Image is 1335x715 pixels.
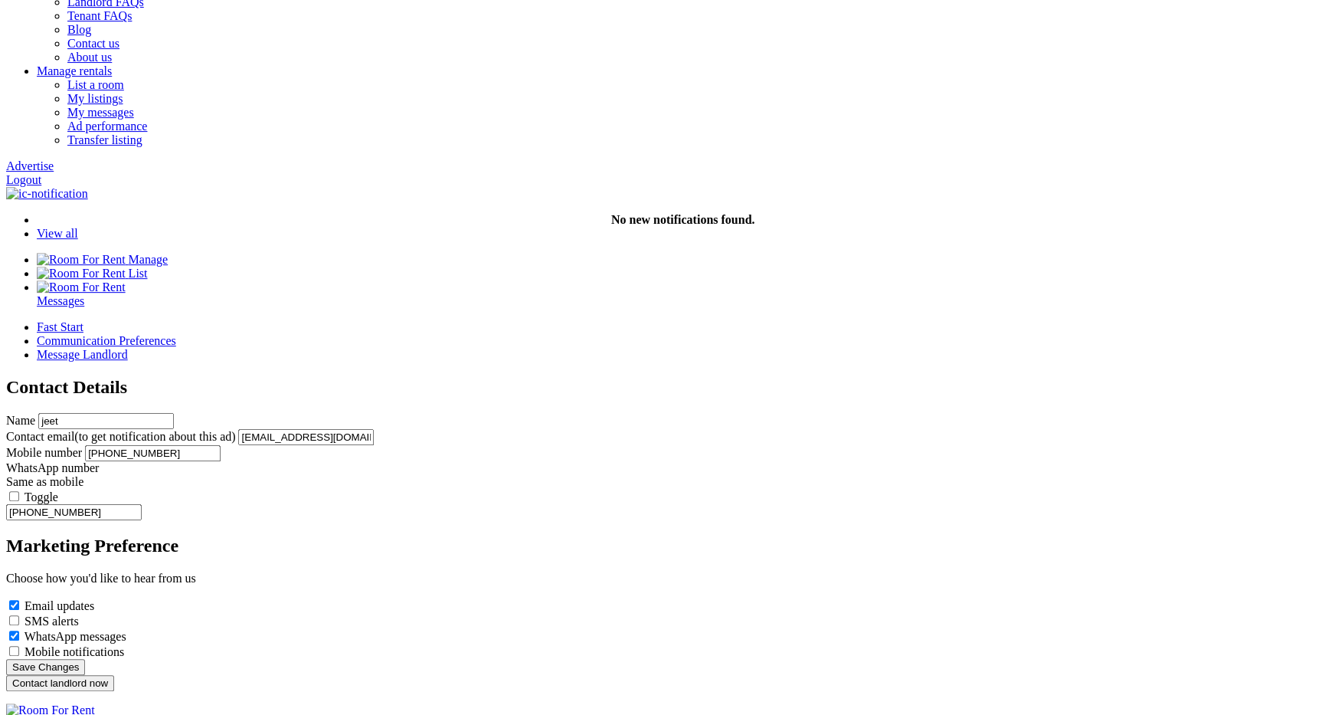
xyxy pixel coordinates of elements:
p: Choose how you'd like to hear from us [6,572,1329,585]
h1: Contact Details [6,377,1329,398]
a: Advertise [6,159,54,172]
span: Communication Preferences [37,334,176,347]
a: My messages [67,106,134,119]
img: Room For Rent [37,253,126,267]
a: List a room [67,78,124,91]
span: (to get notification about this ad) [74,430,235,443]
input: your.name@roomforrent.rent [238,429,374,445]
label: Name [6,414,35,427]
button: Save Changes [6,659,85,675]
img: ic-notification [6,187,88,201]
a: Tenant FAQs [67,9,132,22]
span: List [129,267,148,280]
a: Manage rentals [37,64,112,77]
a: Room For Rent Messages [37,280,1329,307]
label: Mobile number [6,446,82,459]
a: My listings [67,92,123,105]
img: Room For Rent [37,280,126,294]
a: Transfer listing [67,133,142,146]
span: Messages [37,294,84,307]
h2: Marketing Preference [6,536,1329,556]
a: Message Landlord [37,348,1329,362]
label: WhatsApp number [6,461,99,474]
label: Toggle [25,490,58,503]
a: Fast Start [37,320,1329,334]
label: SMS alerts [25,615,79,628]
label: Contact email [6,430,235,443]
span: Manage [129,253,169,266]
a: Manage [37,253,168,266]
a: View all [37,227,78,240]
span: Fast Start [37,320,83,333]
input: +4470000 0000 [85,445,221,461]
strong: No new notifications found. [611,213,755,226]
a: Communication Preferences [37,334,1329,348]
span: Message Landlord [37,348,128,361]
label: WhatsApp messages [25,630,126,643]
button: Contact landlord now [6,675,114,691]
a: Logout [6,173,41,186]
a: Contact us [67,37,119,50]
img: Room For Rent [37,267,126,280]
input: +4470000 0000 [6,504,142,520]
a: Blog [67,23,91,36]
label: Mobile notifications [25,645,124,658]
a: List [37,267,147,280]
label: Same as mobile [6,475,83,488]
input: e.g. john_deo [38,413,174,429]
a: Ad performance [67,120,147,133]
label: Email updates [25,599,94,612]
a: About us [67,51,112,64]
